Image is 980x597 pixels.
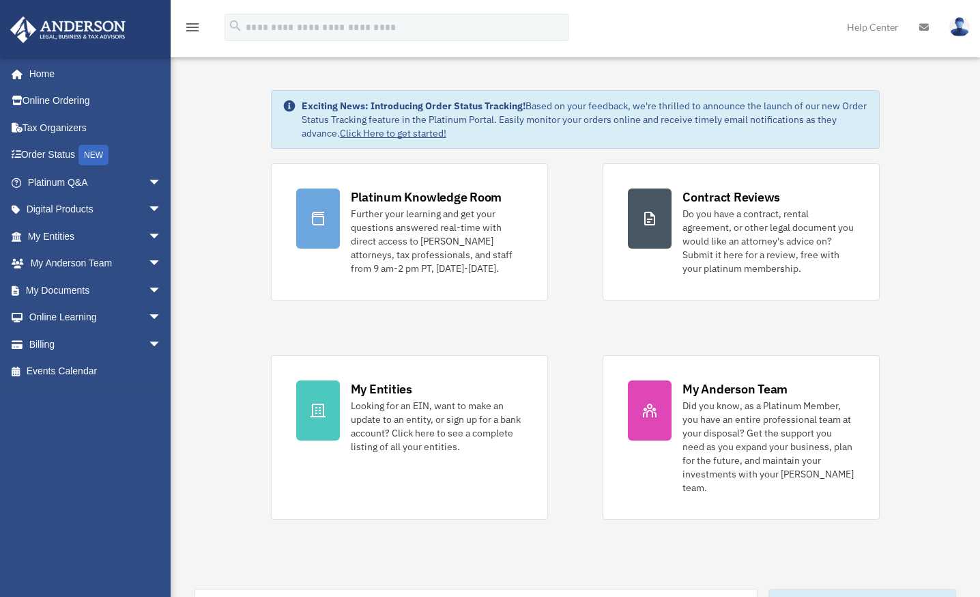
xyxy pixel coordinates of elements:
[148,304,175,332] span: arrow_drop_down
[682,380,788,398] div: My Anderson Team
[184,24,201,36] a: menu
[949,17,970,37] img: User Pic
[10,223,182,250] a: My Entitiesarrow_drop_down
[228,18,243,33] i: search
[10,169,182,196] a: Platinum Q&Aarrow_drop_down
[10,87,182,115] a: Online Ordering
[682,189,780,206] div: Contract Reviews
[340,127,446,139] a: Click Here to get started!
[271,355,548,520] a: My Entities Looking for an EIN, want to make an update to an entity, or sign up for a bank accoun...
[10,277,182,304] a: My Documentsarrow_drop_down
[10,331,182,358] a: Billingarrow_drop_down
[10,141,182,169] a: Order StatusNEW
[351,207,523,275] div: Further your learning and get your questions answered real-time with direct access to [PERSON_NAM...
[148,169,175,197] span: arrow_drop_down
[302,100,525,112] strong: Exciting News: Introducing Order Status Tracking!
[271,163,548,301] a: Platinum Knowledge Room Further your learning and get your questions answered real-time with dire...
[10,250,182,277] a: My Anderson Teamarrow_drop_down
[6,16,130,43] img: Anderson Advisors Platinum Portal
[10,60,175,87] a: Home
[603,355,880,520] a: My Anderson Team Did you know, as a Platinum Member, you have an entire professional team at your...
[682,207,854,275] div: Do you have a contract, rental agreement, or other legal document you would like an attorney's ad...
[10,114,182,141] a: Tax Organizers
[148,250,175,278] span: arrow_drop_down
[351,189,502,206] div: Platinum Knowledge Room
[148,196,175,224] span: arrow_drop_down
[10,304,182,331] a: Online Learningarrow_drop_down
[78,145,109,165] div: NEW
[184,19,201,36] i: menu
[10,196,182,223] a: Digital Productsarrow_drop_down
[351,380,412,398] div: My Entities
[10,358,182,385] a: Events Calendar
[603,163,880,301] a: Contract Reviews Do you have a contract, rental agreement, or other legal document you would like...
[148,331,175,359] span: arrow_drop_down
[148,223,175,251] span: arrow_drop_down
[148,277,175,305] span: arrow_drop_down
[682,399,854,495] div: Did you know, as a Platinum Member, you have an entire professional team at your disposal? Get th...
[351,399,523,454] div: Looking for an EIN, want to make an update to an entity, or sign up for a bank account? Click her...
[302,99,869,140] div: Based on your feedback, we're thrilled to announce the launch of our new Order Status Tracking fe...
